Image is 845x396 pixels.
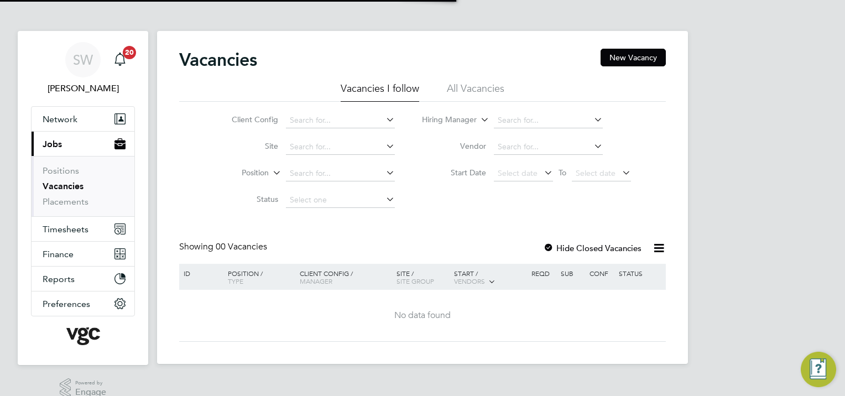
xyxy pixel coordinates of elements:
[394,264,452,290] div: Site /
[447,82,504,102] li: All Vacancies
[73,53,93,67] span: SW
[616,264,664,283] div: Status
[18,31,148,365] nav: Main navigation
[32,242,134,266] button: Finance
[297,264,394,290] div: Client Config /
[205,168,269,179] label: Position
[286,139,395,155] input: Search for...
[555,165,570,180] span: To
[31,327,135,345] a: Go to home page
[543,243,641,253] label: Hide Closed Vacancies
[181,310,664,321] div: No data found
[43,181,84,191] a: Vacancies
[109,42,131,77] a: 20
[215,141,278,151] label: Site
[529,264,557,283] div: Reqd
[43,139,62,149] span: Jobs
[179,241,269,253] div: Showing
[498,168,538,178] span: Select date
[558,264,587,283] div: Sub
[397,277,434,285] span: Site Group
[179,49,257,71] h2: Vacancies
[32,156,134,216] div: Jobs
[181,264,220,283] div: ID
[286,192,395,208] input: Select one
[576,168,616,178] span: Select date
[32,107,134,131] button: Network
[32,217,134,241] button: Timesheets
[43,196,88,207] a: Placements
[32,132,134,156] button: Jobs
[215,194,278,204] label: Status
[601,49,666,66] button: New Vacancy
[341,82,419,102] li: Vacancies I follow
[123,46,136,59] span: 20
[43,224,88,235] span: Timesheets
[451,264,529,291] div: Start /
[286,166,395,181] input: Search for...
[494,113,603,128] input: Search for...
[422,141,486,151] label: Vendor
[422,168,486,178] label: Start Date
[300,277,332,285] span: Manager
[286,113,395,128] input: Search for...
[43,274,75,284] span: Reports
[66,327,100,345] img: vgcgroup-logo-retina.png
[216,241,267,252] span: 00 Vacancies
[220,264,297,290] div: Position /
[43,249,74,259] span: Finance
[587,264,616,283] div: Conf
[31,82,135,95] span: Simon Woodcock
[454,277,485,285] span: Vendors
[43,114,77,124] span: Network
[215,114,278,124] label: Client Config
[413,114,477,126] label: Hiring Manager
[32,267,134,291] button: Reports
[494,139,603,155] input: Search for...
[75,378,106,388] span: Powered by
[32,291,134,316] button: Preferences
[801,352,836,387] button: Engage Resource Center
[43,299,90,309] span: Preferences
[43,165,79,176] a: Positions
[228,277,243,285] span: Type
[31,42,135,95] a: SW[PERSON_NAME]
